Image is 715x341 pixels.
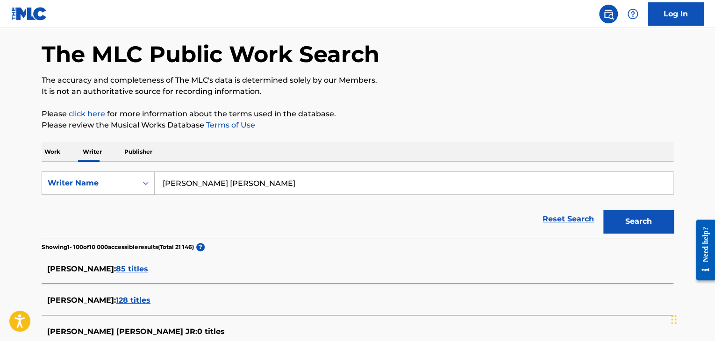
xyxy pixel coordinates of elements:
span: ? [196,243,205,251]
p: Publisher [122,142,155,162]
button: Search [603,210,673,233]
div: Help [623,5,642,23]
p: Writer [80,142,105,162]
img: MLC Logo [11,7,47,21]
iframe: Resource Center [689,213,715,288]
img: search [603,8,614,20]
img: help [627,8,638,20]
span: [PERSON_NAME] : [47,264,116,273]
span: 85 titles [116,264,148,273]
p: The accuracy and completeness of The MLC's data is determined solely by our Members. [42,75,673,86]
a: Terms of Use [204,121,255,129]
div: Виджет чата [668,296,715,341]
p: Please review the Musical Works Database [42,120,673,131]
span: [PERSON_NAME] : [47,296,116,305]
p: Showing 1 - 100 of 10 000 accessible results (Total 21 146 ) [42,243,194,251]
div: Writer Name [48,178,132,189]
a: Public Search [599,5,618,23]
span: 0 titles [197,327,225,336]
span: [PERSON_NAME] [PERSON_NAME] JR : [47,327,197,336]
a: click here [69,109,105,118]
h1: The MLC Public Work Search [42,40,379,68]
p: Work [42,142,63,162]
p: It is not an authoritative source for recording information. [42,86,673,97]
a: Log In [648,2,704,26]
iframe: Chat Widget [668,296,715,341]
a: Reset Search [538,209,599,229]
form: Search Form [42,171,673,238]
p: Please for more information about the terms used in the database. [42,108,673,120]
span: 128 titles [116,296,150,305]
div: Перетащить [671,305,677,334]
